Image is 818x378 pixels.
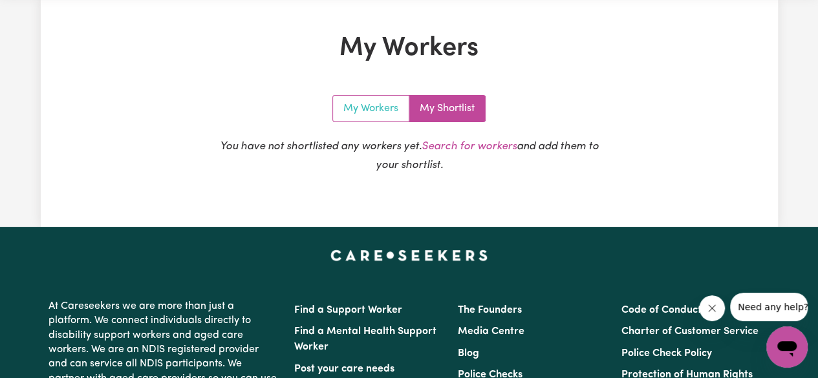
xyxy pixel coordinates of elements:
[333,96,409,121] a: My Workers
[458,348,479,359] a: Blog
[699,295,725,321] iframe: Close message
[766,326,808,368] iframe: Button to launch messaging window
[621,305,702,315] a: Code of Conduct
[621,326,759,337] a: Charter of Customer Service
[421,141,516,152] a: Search for workers
[294,305,402,315] a: Find a Support Worker
[330,250,488,260] a: Careseekers home page
[219,141,598,171] em: You have not shortlisted any workers yet. and add them to your shortlist.
[409,96,485,121] a: My Shortlist
[730,293,808,321] iframe: Message from company
[8,9,78,19] span: Need any help?
[294,326,436,352] a: Find a Mental Health Support Worker
[458,305,522,315] a: The Founders
[621,348,712,359] a: Police Check Policy
[458,326,524,337] a: Media Centre
[171,33,647,64] h1: My Workers
[294,364,394,374] a: Post your care needs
